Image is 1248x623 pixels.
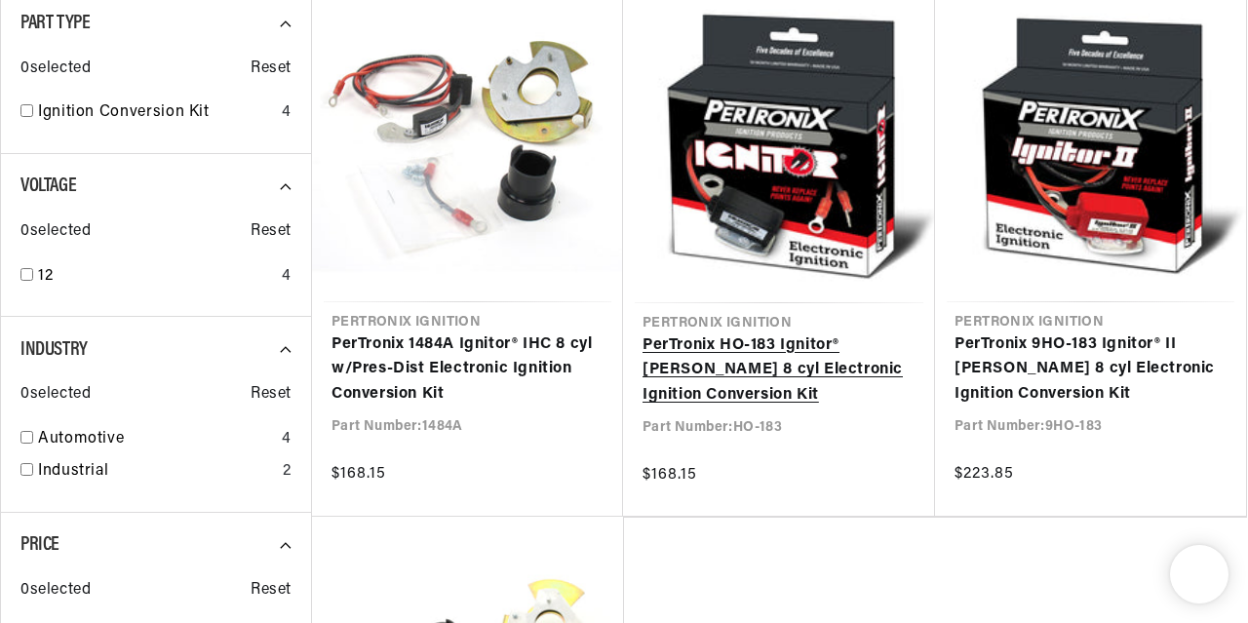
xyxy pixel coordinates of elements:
span: 0 selected [20,57,91,82]
a: Automotive [38,427,274,452]
div: 2 [283,459,292,485]
span: Reset [251,219,292,245]
a: PerTronix HO-183 Ignitor® [PERSON_NAME] 8 cyl Electronic Ignition Conversion Kit [643,333,916,409]
span: Industry [20,340,88,360]
span: 0 selected [20,578,91,604]
a: Industrial [38,459,275,485]
span: 0 selected [20,382,91,408]
span: Price [20,535,59,555]
span: Part Type [20,14,90,33]
div: 4 [282,100,292,126]
a: PerTronix 9HO-183 Ignitor® II [PERSON_NAME] 8 cyl Electronic Ignition Conversion Kit [955,332,1227,408]
span: 0 selected [20,219,91,245]
div: 4 [282,427,292,452]
a: Ignition Conversion Kit [38,100,274,126]
div: 4 [282,264,292,290]
span: Reset [251,578,292,604]
span: Voltage [20,176,76,196]
a: PerTronix 1484A Ignitor® IHC 8 cyl w/Pres-Dist Electronic Ignition Conversion Kit [331,332,604,408]
a: 12 [38,264,274,290]
span: Reset [251,57,292,82]
span: Reset [251,382,292,408]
